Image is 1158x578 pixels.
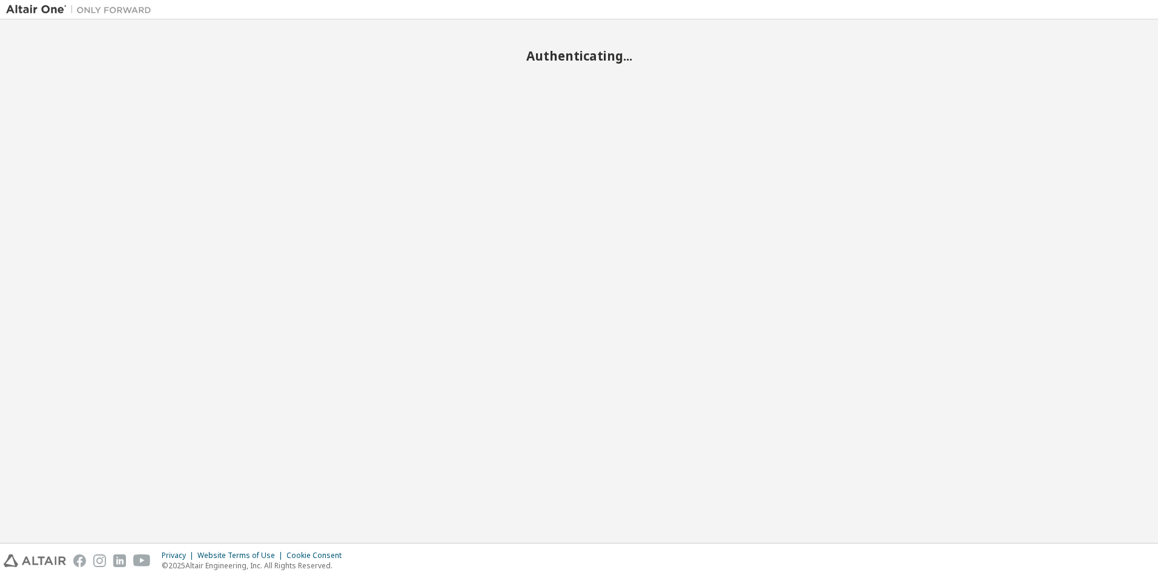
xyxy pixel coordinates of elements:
[93,554,106,567] img: instagram.svg
[197,551,286,560] div: Website Terms of Use
[73,554,86,567] img: facebook.svg
[4,554,66,567] img: altair_logo.svg
[113,554,126,567] img: linkedin.svg
[6,48,1152,64] h2: Authenticating...
[286,551,349,560] div: Cookie Consent
[162,560,349,571] p: © 2025 Altair Engineering, Inc. All Rights Reserved.
[133,554,151,567] img: youtube.svg
[6,4,157,16] img: Altair One
[162,551,197,560] div: Privacy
